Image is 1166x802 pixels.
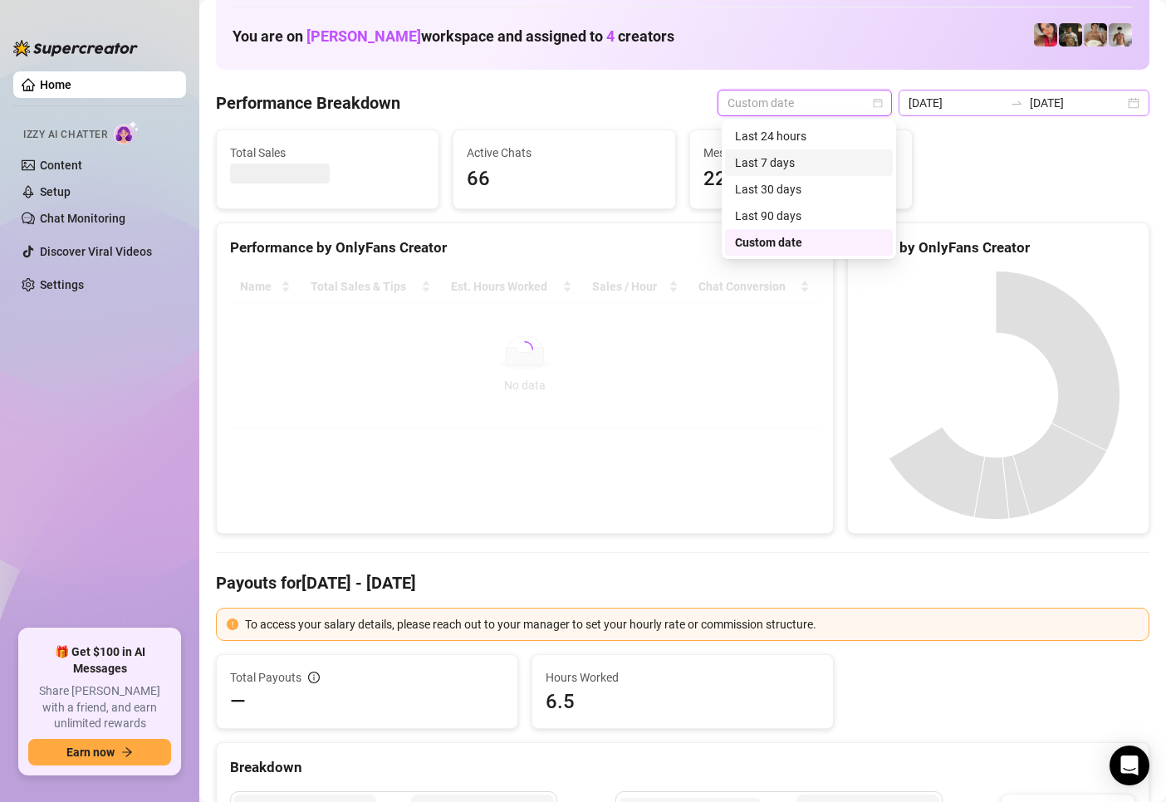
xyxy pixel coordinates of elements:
[306,27,421,45] span: [PERSON_NAME]
[735,127,883,145] div: Last 24 hours
[28,644,171,677] span: 🎁 Get $100 in AI Messages
[121,746,133,758] span: arrow-right
[467,144,662,162] span: Active Chats
[546,668,820,687] span: Hours Worked
[245,615,1139,633] div: To access your salary details, please reach out to your manager to set your hourly rate or commis...
[40,278,84,291] a: Settings
[725,229,893,256] div: Custom date
[216,91,400,115] h4: Performance Breakdown
[13,40,138,56] img: logo-BBDzfeDw.svg
[725,123,893,149] div: Last 24 hours
[227,619,238,630] span: exclamation-circle
[1010,96,1023,110] span: swap-right
[873,98,883,108] span: calendar
[467,164,662,195] span: 66
[546,688,820,715] span: 6.5
[230,144,425,162] span: Total Sales
[1059,23,1082,46] img: Tony
[725,149,893,176] div: Last 7 days
[725,176,893,203] div: Last 30 days
[728,90,882,115] span: Custom date
[606,27,615,45] span: 4
[703,144,899,162] span: Messages Sent
[725,203,893,229] div: Last 90 days
[230,237,820,259] div: Performance by OnlyFans Creator
[1084,23,1107,46] img: Aussieboy_jfree
[230,688,246,715] span: —
[230,668,301,687] span: Total Payouts
[517,341,533,358] span: loading
[1110,746,1149,785] div: Open Intercom Messenger
[66,746,115,759] span: Earn now
[40,245,152,258] a: Discover Viral Videos
[233,27,674,46] h1: You are on workspace and assigned to creators
[1109,23,1132,46] img: aussieboy_j
[230,756,1135,779] div: Breakdown
[909,94,1003,112] input: Start date
[40,185,71,198] a: Setup
[23,127,107,143] span: Izzy AI Chatter
[735,180,883,198] div: Last 30 days
[735,154,883,172] div: Last 7 days
[1010,96,1023,110] span: to
[114,120,140,144] img: AI Chatter
[1034,23,1057,46] img: Vanessa
[1030,94,1124,112] input: End date
[40,212,125,225] a: Chat Monitoring
[735,233,883,252] div: Custom date
[308,672,320,683] span: info-circle
[28,683,171,732] span: Share [PERSON_NAME] with a friend, and earn unlimited rewards
[40,159,82,172] a: Content
[216,571,1149,594] h4: Payouts for [DATE] - [DATE]
[735,207,883,225] div: Last 90 days
[861,237,1135,259] div: Sales by OnlyFans Creator
[703,164,899,195] span: 220
[28,739,171,765] button: Earn nowarrow-right
[40,78,71,91] a: Home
